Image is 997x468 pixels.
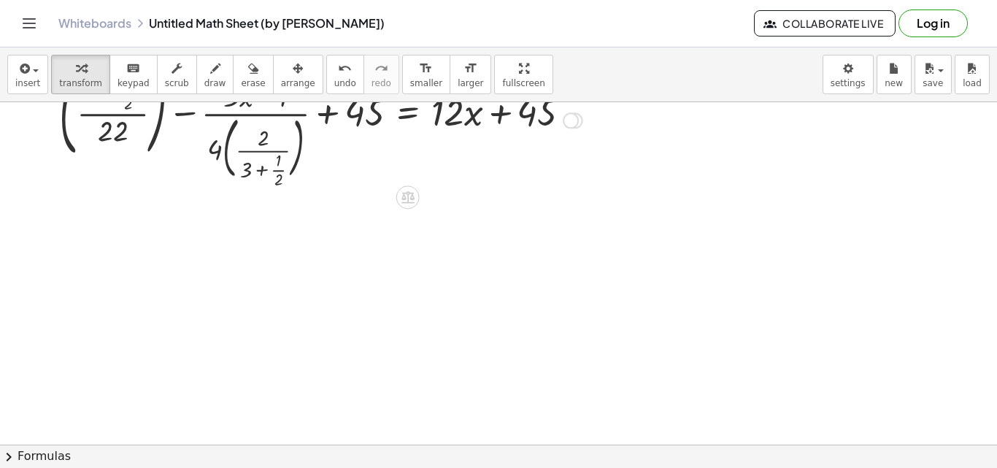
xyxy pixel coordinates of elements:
[165,78,189,88] span: scrub
[157,55,197,94] button: scrub
[877,55,912,94] button: new
[458,78,483,88] span: larger
[363,55,399,94] button: redoredo
[281,78,315,88] span: arrange
[898,9,968,37] button: Log in
[118,78,150,88] span: keypad
[58,16,131,31] a: Whiteboards
[326,55,364,94] button: undoundo
[241,78,265,88] span: erase
[109,55,158,94] button: keyboardkeypad
[766,17,883,30] span: Collaborate Live
[334,78,356,88] span: undo
[126,60,140,77] i: keyboard
[402,55,450,94] button: format_sizesmaller
[419,60,433,77] i: format_size
[410,78,442,88] span: smaller
[494,55,553,94] button: fullscreen
[51,55,110,94] button: transform
[338,60,352,77] i: undo
[963,78,982,88] span: load
[885,78,903,88] span: new
[396,185,420,209] div: Apply the same math to both sides of the equation
[754,10,896,37] button: Collaborate Live
[59,78,102,88] span: transform
[923,78,943,88] span: save
[7,55,48,94] button: insert
[196,55,234,94] button: draw
[204,78,226,88] span: draw
[463,60,477,77] i: format_size
[831,78,866,88] span: settings
[955,55,990,94] button: load
[15,78,40,88] span: insert
[915,55,952,94] button: save
[450,55,491,94] button: format_sizelarger
[502,78,544,88] span: fullscreen
[273,55,323,94] button: arrange
[374,60,388,77] i: redo
[823,55,874,94] button: settings
[18,12,41,35] button: Toggle navigation
[372,78,391,88] span: redo
[233,55,273,94] button: erase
